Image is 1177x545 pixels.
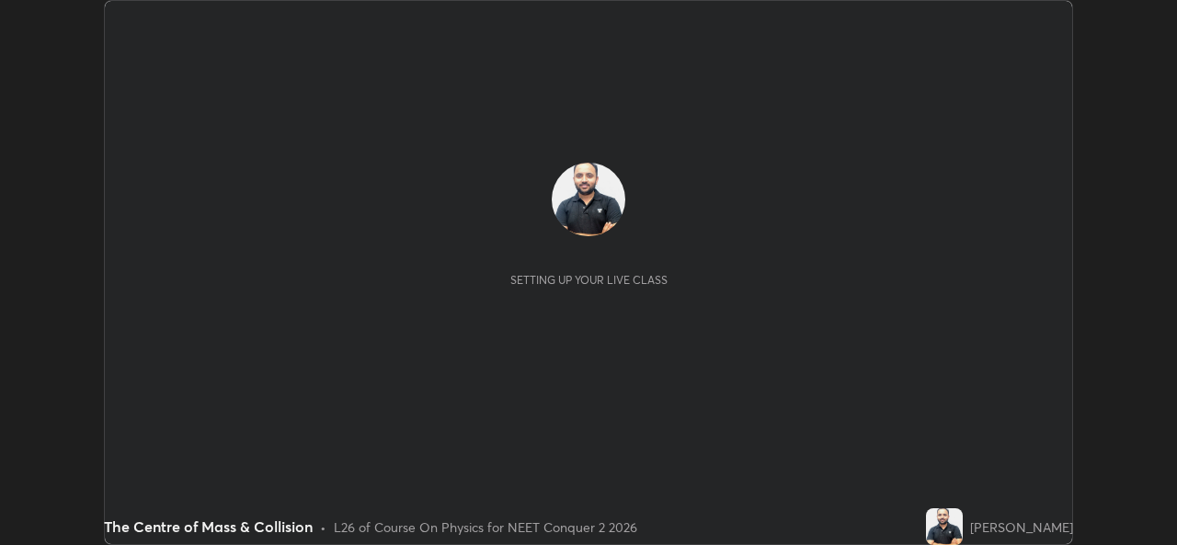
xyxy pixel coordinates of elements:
div: [PERSON_NAME] [970,517,1073,537]
img: f24e72077a7b4b049bd1b98a95eb8709.jpg [552,163,625,236]
div: Setting up your live class [510,273,668,287]
div: • [320,517,326,537]
img: f24e72077a7b4b049bd1b98a95eb8709.jpg [926,508,963,545]
div: The Centre of Mass & Collision [104,516,313,538]
div: L26 of Course On Physics for NEET Conquer 2 2026 [334,517,637,537]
